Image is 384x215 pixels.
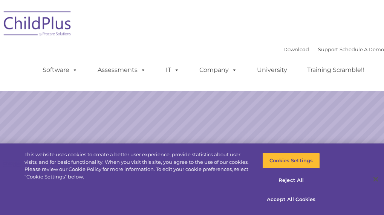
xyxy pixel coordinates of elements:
[283,46,309,52] a: Download
[249,63,295,78] a: University
[262,153,320,169] button: Cookies Settings
[283,46,384,52] font: |
[300,63,372,78] a: Training Scramble!!
[367,171,384,188] button: Close
[35,63,85,78] a: Software
[262,172,320,188] button: Reject All
[318,46,338,52] a: Support
[90,63,153,78] a: Assessments
[262,192,320,207] button: Accept All Cookies
[192,63,245,78] a: Company
[158,63,187,78] a: IT
[340,46,384,52] a: Schedule A Demo
[24,151,251,180] div: This website uses cookies to create a better user experience, provide statistics about user visit...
